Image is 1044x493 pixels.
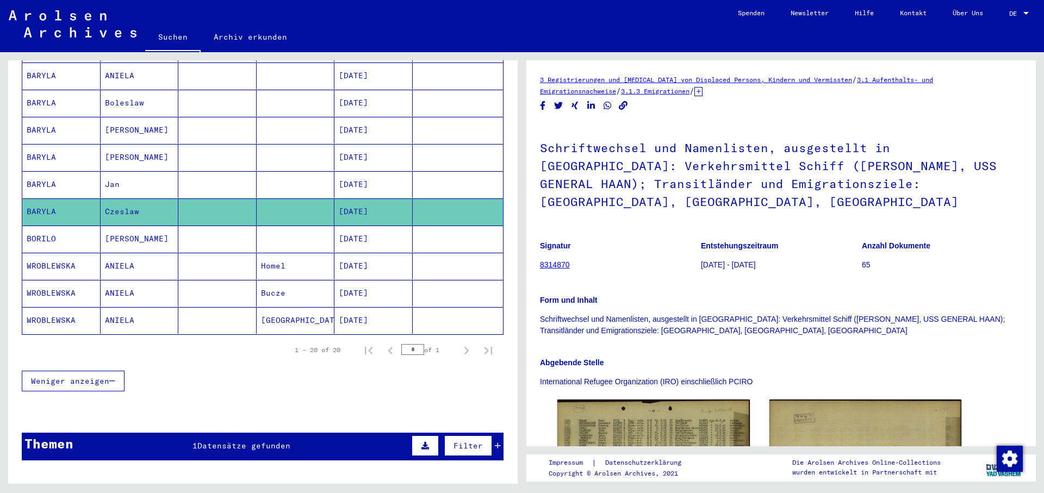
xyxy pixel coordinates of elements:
mat-cell: BARYLA [22,117,101,143]
img: Zustimmung ändern [997,446,1023,472]
button: Share on Twitter [553,99,564,113]
div: | [549,457,694,469]
mat-cell: [DATE] [334,226,413,252]
b: Anzahl Dokumente [862,241,930,250]
mat-cell: [DATE] [334,117,413,143]
div: 1 – 20 of 20 [295,345,340,355]
span: Weniger anzeigen [31,376,109,386]
mat-cell: BARYLA [22,144,101,171]
mat-cell: WROBLEWSKA [22,307,101,334]
p: wurden entwickelt in Partnerschaft mit [792,467,941,477]
span: / [852,74,857,84]
mat-cell: [PERSON_NAME] [101,144,179,171]
b: Signatur [540,241,571,250]
mat-cell: ANIELA [101,253,179,279]
span: DE [1009,10,1021,17]
mat-cell: [DATE] [334,63,413,89]
p: 65 [862,259,1022,271]
mat-cell: [DATE] [334,198,413,225]
p: International Refugee Organization (IRO) einschließlich PCIRO [540,376,1022,388]
button: Share on Facebook [537,99,549,113]
button: Last page [477,339,499,361]
button: Filter [444,435,492,456]
img: yv_logo.png [984,454,1024,481]
mat-cell: BARYLA [22,198,101,225]
a: 8314870 [540,260,570,269]
a: Suchen [145,24,201,52]
mat-cell: [DATE] [334,171,413,198]
button: Share on WhatsApp [602,99,613,113]
mat-cell: ANIELA [101,63,179,89]
mat-cell: [DATE] [334,90,413,116]
mat-cell: BARYLA [22,63,101,89]
button: Weniger anzeigen [22,371,125,391]
mat-cell: WROBLEWSKA [22,253,101,279]
p: [DATE] - [DATE] [701,259,861,271]
mat-cell: [DATE] [334,280,413,307]
span: Filter [453,441,483,451]
mat-cell: WROBLEWSKA [22,280,101,307]
mat-cell: [PERSON_NAME] [101,117,179,143]
button: First page [358,339,380,361]
b: Entstehungszeitraum [701,241,778,250]
button: Previous page [380,339,401,361]
mat-cell: BARYLA [22,171,101,198]
a: Datenschutzerklärung [596,457,694,469]
h1: Schriftwechsel und Namenlisten, ausgestellt in [GEOGRAPHIC_DATA]: Verkehrsmittel Schiff ([PERSON_... [540,123,1022,224]
span: 1 [192,441,197,451]
mat-cell: BORILO [22,226,101,252]
button: Share on LinkedIn [586,99,597,113]
mat-cell: [DATE] [334,307,413,334]
mat-cell: Boleslaw [101,90,179,116]
mat-cell: Jan [101,171,179,198]
mat-cell: Czeslaw [101,198,179,225]
span: / [689,86,694,96]
mat-cell: [PERSON_NAME] [101,226,179,252]
a: 3.1.3 Emigrationen [621,87,689,95]
a: 3 Registrierungen und [MEDICAL_DATA] von Displaced Persons, Kindern und Vermissten [540,76,852,84]
mat-cell: [DATE] [334,253,413,279]
mat-cell: ANIELA [101,280,179,307]
p: Copyright © Arolsen Archives, 2021 [549,469,694,478]
a: Archiv erkunden [201,24,300,50]
mat-cell: Homel [257,253,335,279]
span: / [616,86,621,96]
button: Share on Xing [569,99,581,113]
mat-cell: [DATE] [334,144,413,171]
p: Die Arolsen Archives Online-Collections [792,458,941,467]
mat-cell: BARYLA [22,90,101,116]
div: of 1 [401,345,456,355]
b: Abgebende Stelle [540,358,604,367]
button: Next page [456,339,477,361]
b: Form und Inhalt [540,296,598,304]
mat-cell: [GEOGRAPHIC_DATA] [257,307,335,334]
a: Impressum [549,457,592,469]
button: Copy link [618,99,629,113]
div: Themen [24,434,73,453]
span: Datensätze gefunden [197,441,290,451]
mat-cell: Bucze [257,280,335,307]
p: Schriftwechsel und Namenlisten, ausgestellt in [GEOGRAPHIC_DATA]: Verkehrsmittel Schiff ([PERSON_... [540,314,1022,336]
mat-cell: ANIELA [101,307,179,334]
img: Arolsen_neg.svg [9,10,136,38]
